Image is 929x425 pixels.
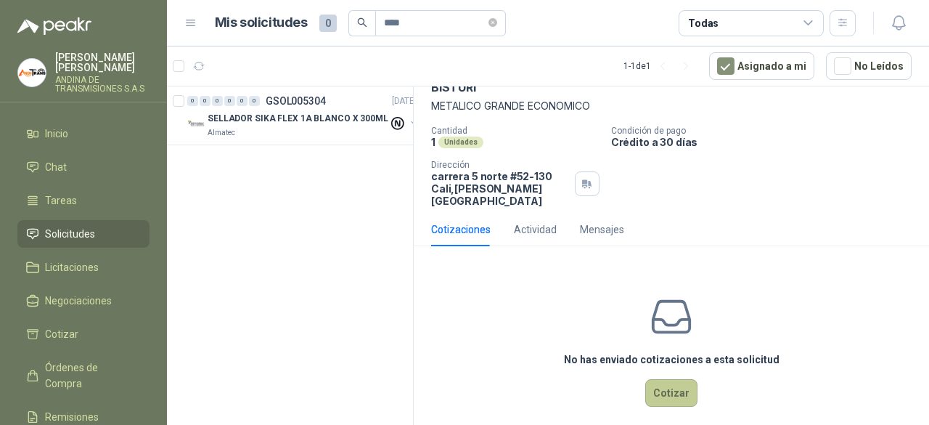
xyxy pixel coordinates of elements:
[45,409,99,425] span: Remisiones
[17,254,150,281] a: Licitaciones
[17,287,150,315] a: Negociaciones
[212,96,223,106] div: 0
[55,76,150,93] p: ANDINA DE TRANSMISIONES S.A.S
[431,136,435,148] p: 1
[611,126,923,136] p: Condición de pago
[17,320,150,348] a: Cotizar
[249,96,260,106] div: 0
[18,59,46,86] img: Company Logo
[208,127,235,139] p: Almatec
[319,15,337,32] span: 0
[45,326,78,342] span: Cotizar
[438,137,483,148] div: Unidades
[488,16,497,30] span: close-circle
[17,220,150,248] a: Solicitudes
[45,159,67,175] span: Chat
[623,54,697,78] div: 1 - 1 de 1
[45,126,68,142] span: Inicio
[431,80,476,95] p: BISTURÍ
[200,96,210,106] div: 0
[45,293,112,309] span: Negociaciones
[357,17,367,28] span: search
[580,222,624,238] div: Mensajes
[17,120,150,147] a: Inicio
[688,15,719,31] div: Todas
[215,12,308,33] h1: Mis solicitudes
[45,226,95,242] span: Solicitudes
[45,360,136,392] span: Órdenes de Compra
[17,187,150,214] a: Tareas
[826,52,912,80] button: No Leídos
[392,94,417,108] p: [DATE]
[431,126,599,136] p: Cantidad
[208,112,388,126] p: SELLADOR SIKA FLEX 1A BLANCO X 300ML
[17,354,150,397] a: Órdenes de Compra
[224,96,235,106] div: 0
[45,193,77,209] span: Tareas
[187,116,205,133] img: Company Logo
[514,222,557,238] div: Actividad
[431,160,569,170] p: Dirección
[564,352,779,368] h3: No has enviado cotizaciones a esta solicitud
[431,98,912,114] p: METALICO GRANDE ECONOMICO
[237,96,247,106] div: 0
[709,52,814,80] button: Asignado a mi
[55,52,150,73] p: [PERSON_NAME] [PERSON_NAME]
[431,222,491,238] div: Cotizaciones
[187,96,198,106] div: 0
[17,153,150,181] a: Chat
[45,259,99,275] span: Licitaciones
[645,379,697,407] button: Cotizar
[266,96,326,106] p: GSOL005304
[431,170,569,207] p: carrera 5 norte #52-130 Cali , [PERSON_NAME][GEOGRAPHIC_DATA]
[488,18,497,27] span: close-circle
[187,92,420,139] a: 0 0 0 0 0 0 GSOL005304[DATE] Company LogoSELLADOR SIKA FLEX 1A BLANCO X 300MLAlmatec
[611,136,923,148] p: Crédito a 30 días
[17,17,91,35] img: Logo peakr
